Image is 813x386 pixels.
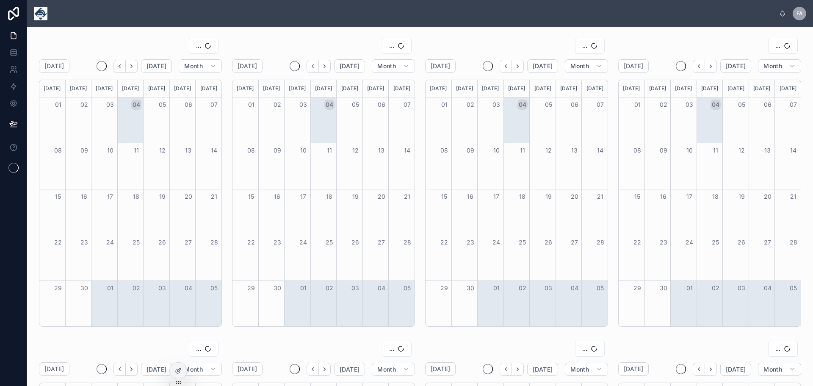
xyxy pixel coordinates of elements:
[491,100,501,110] button: 03
[376,192,387,202] button: 20
[157,192,167,202] button: 19
[119,80,142,97] div: [DATE]
[53,283,63,293] button: 29
[324,145,335,156] button: 11
[543,145,553,156] button: 12
[775,42,780,50] span: ...
[565,363,608,376] button: Month
[157,283,167,293] button: 03
[402,237,412,247] button: 28
[340,366,359,373] span: [DATE]
[272,192,282,202] button: 16
[319,363,331,376] button: Next
[570,145,580,156] button: 13
[512,60,524,73] button: Next
[768,341,798,357] button: Select Button
[272,100,282,110] button: 02
[105,192,115,202] button: 17
[105,100,115,110] button: 03
[624,62,643,70] h2: [DATE]
[705,363,717,376] button: Next
[79,237,89,247] button: 23
[113,363,126,376] button: Back
[141,59,172,73] button: [DATE]
[646,80,669,97] div: [DATE]
[711,192,721,202] button: 18
[67,80,90,97] div: [DATE]
[340,62,359,70] span: [DATE]
[319,60,331,73] button: Next
[197,80,220,97] div: [DATE]
[582,42,587,50] span: ...
[376,283,387,293] button: 04
[312,80,335,97] div: [DATE]
[298,237,308,247] button: 24
[788,100,799,110] button: 07
[684,145,694,156] button: 10
[632,283,642,293] button: 29
[533,62,553,70] span: [DATE]
[334,59,365,73] button: [DATE]
[431,62,450,70] h2: [DATE]
[565,59,608,73] button: Month
[763,100,773,110] button: 06
[53,100,63,110] button: 01
[788,145,799,156] button: 14
[184,62,203,70] span: Month
[272,145,282,156] button: 09
[570,283,580,293] button: 04
[131,145,141,156] button: 11
[260,80,283,97] div: [DATE]
[131,237,141,247] button: 25
[517,283,528,293] button: 02
[724,80,747,97] div: [DATE]
[500,363,512,376] button: Back
[209,192,219,202] button: 21
[570,62,589,70] span: Month
[439,283,449,293] button: 29
[389,42,394,50] span: ...
[53,192,63,202] button: 15
[189,341,218,357] button: Select Button
[298,192,308,202] button: 17
[758,363,801,376] button: Month
[788,283,799,293] button: 05
[763,192,773,202] button: 20
[425,80,608,327] div: Month View
[402,100,412,110] button: 07
[184,366,203,373] span: Month
[726,62,746,70] span: [DATE]
[465,192,476,202] button: 16
[595,145,606,156] button: 14
[595,100,606,110] button: 07
[583,80,606,97] div: [DATE]
[307,363,319,376] button: Back
[234,80,257,97] div: [DATE]
[720,59,751,73] button: [DATE]
[147,62,166,70] span: [DATE]
[382,38,412,54] button: Select Button
[334,363,365,376] button: [DATE]
[246,237,256,247] button: 22
[350,100,360,110] button: 05
[402,283,412,293] button: 05
[324,192,335,202] button: 18
[758,59,801,73] button: Month
[183,237,194,247] button: 27
[141,363,172,376] button: [DATE]
[131,283,141,293] button: 02
[595,237,606,247] button: 28
[183,100,194,110] button: 06
[505,80,528,97] div: [DATE]
[79,192,89,202] button: 16
[431,365,450,373] h2: [DATE]
[350,237,360,247] button: 26
[776,80,799,97] div: [DATE]
[238,62,257,70] h2: [DATE]
[350,145,360,156] button: 12
[324,237,335,247] button: 25
[39,80,222,327] div: Month View
[788,237,799,247] button: 28
[543,100,553,110] button: 05
[768,38,798,54] button: Select Button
